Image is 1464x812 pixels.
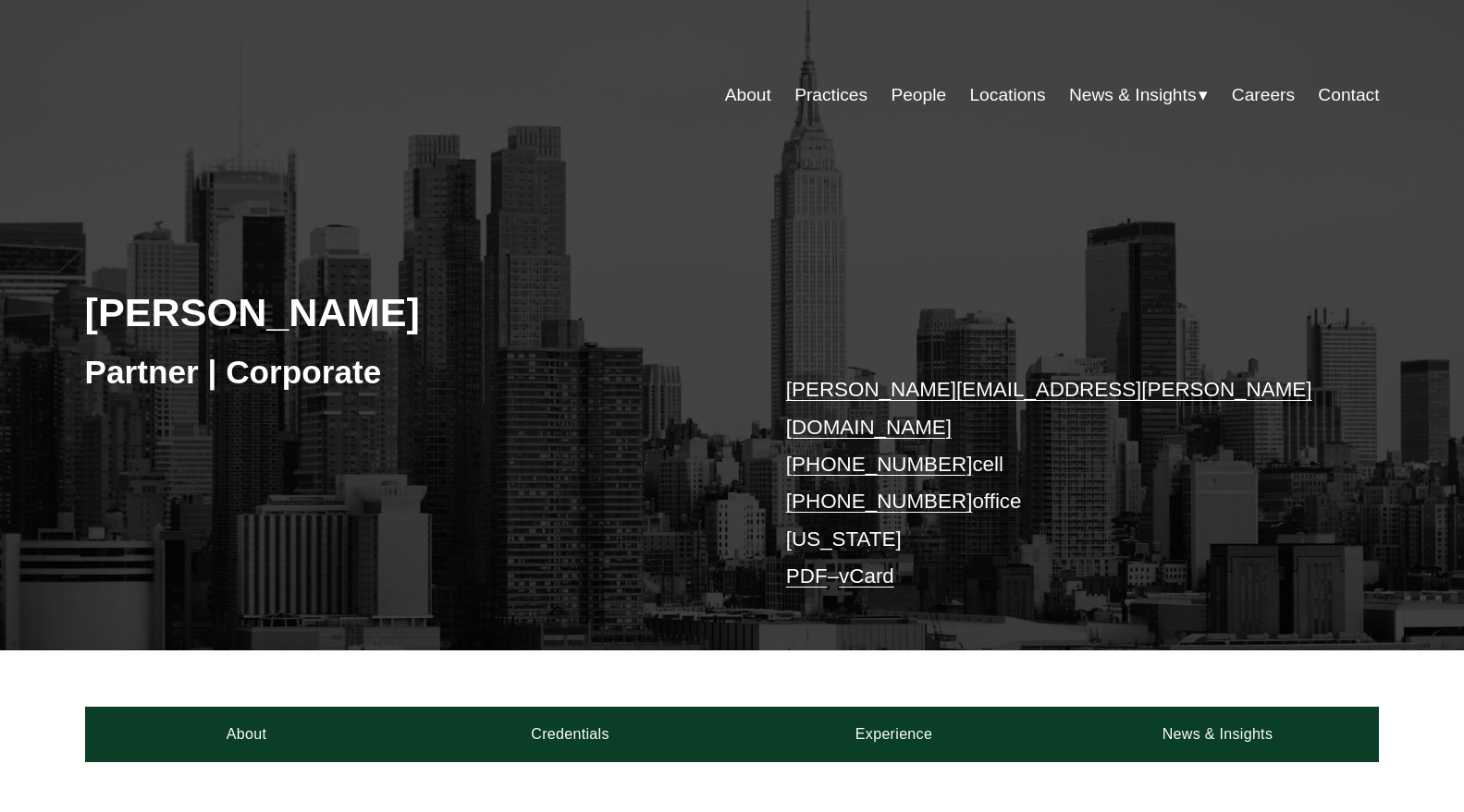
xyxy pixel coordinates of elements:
[1055,707,1379,762] a: News & Insights
[732,707,1056,762] a: Experience
[1318,78,1379,113] a: Contact
[786,564,828,588] a: PDF
[85,352,732,393] h3: Partner | Corporate
[85,288,732,336] h2: [PERSON_NAME]
[891,78,946,113] a: People
[1069,78,1209,113] a: folder dropdown
[409,707,732,762] a: Credentials
[786,490,973,513] a: [PHONE_NUMBER]
[1232,78,1295,113] a: Careers
[969,78,1045,113] a: Locations
[839,564,894,588] a: vCard
[786,378,1312,438] a: [PERSON_NAME][EMAIL_ADDRESS][PERSON_NAME][DOMAIN_NAME]
[786,371,1325,595] p: cell office [US_STATE] –
[786,453,973,476] a: [PHONE_NUMBER]
[1069,79,1197,112] span: News & Insights
[85,707,409,762] a: About
[794,78,867,113] a: Practices
[725,78,771,113] a: About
